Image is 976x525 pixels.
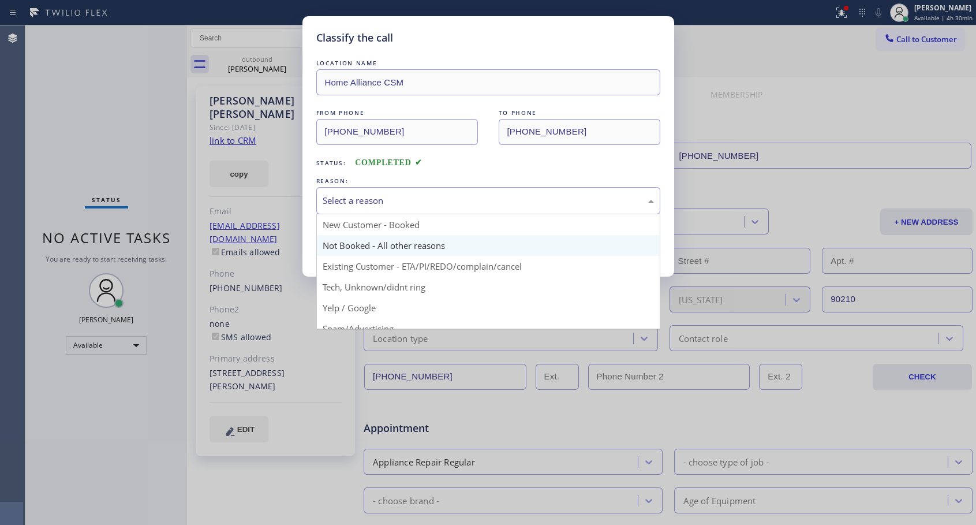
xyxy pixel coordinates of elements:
span: COMPLETED [355,158,422,167]
h5: Classify the call [316,30,393,46]
div: Tech, Unknown/didnt ring [317,277,660,297]
div: Not Booked - All other reasons [317,235,660,256]
div: Existing Customer - ETA/PI/REDO/complain/cancel [317,256,660,277]
input: To phone [499,119,660,145]
div: Select a reason [323,194,654,207]
div: REASON: [316,175,660,187]
div: FROM PHONE [316,107,478,119]
div: New Customer - Booked [317,214,660,235]
div: LOCATION NAME [316,57,660,69]
div: Spam/Advertising [317,318,660,339]
input: From phone [316,119,478,145]
div: Yelp / Google [317,297,660,318]
div: TO PHONE [499,107,660,119]
span: Status: [316,159,346,167]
